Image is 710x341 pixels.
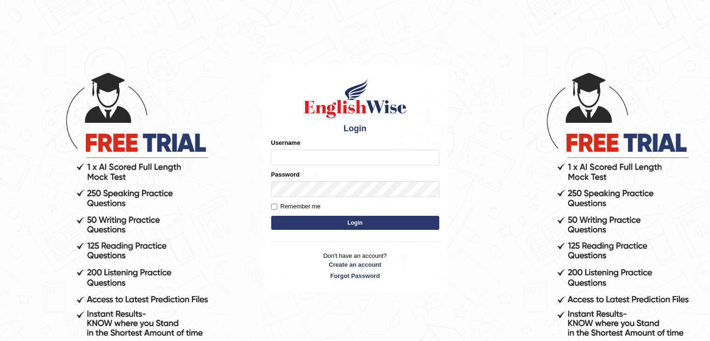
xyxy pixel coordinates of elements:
[302,78,408,120] img: Logo of English Wise sign in for intelligent practice with AI
[271,202,321,211] label: Remember me
[271,271,439,280] a: Forgot Password
[271,204,277,210] input: Remember me
[271,260,439,269] a: Create an account
[271,170,300,179] label: Password
[271,138,301,147] label: Username
[271,124,439,134] h4: Login
[271,216,439,230] button: Login
[271,251,439,280] p: Don't have an account?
